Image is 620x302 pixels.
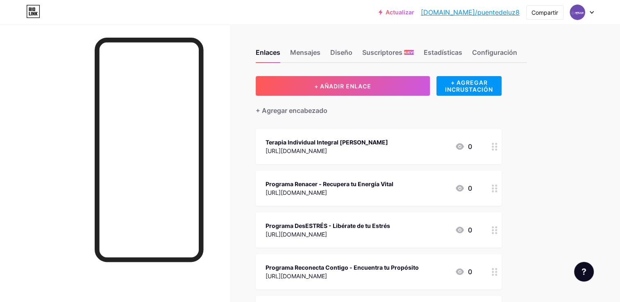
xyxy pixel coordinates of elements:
div: + Agregar encabezado [256,106,327,115]
div: Terapia Individual Integral [PERSON_NAME] [266,138,388,146]
span: + AÑADIR ENLACE [314,83,371,90]
font: 0 [468,267,472,277]
div: Diseño [330,47,352,62]
font: Suscriptores [362,47,402,57]
div: + AGREGAR INCRUSTACIÓN [436,76,502,96]
div: Programa Renacer - Recupera tu Energía Vital [266,180,393,188]
div: Programa Reconecta Contigo - Encuentra tu Propósito [266,263,419,272]
div: Compartir [531,8,558,17]
img: puentedeluz8 [570,5,585,20]
div: [URL][DOMAIN_NAME] [266,230,390,239]
button: + AÑADIR ENLACE [256,76,430,96]
span: NUEVO [403,50,415,55]
font: 0 [468,183,472,193]
div: [URL][DOMAIN_NAME] [266,188,393,197]
div: Mensajes [290,47,320,62]
div: [URL][DOMAIN_NAME] [266,272,419,280]
div: [URL][DOMAIN_NAME] [266,146,388,155]
font: Actualizar [386,9,414,16]
font: 0 [468,225,472,235]
a: [DOMAIN_NAME]/puentedeluz8 [421,7,520,17]
div: Enlaces [256,47,280,62]
div: Programa DesESTRÉS - Libérate de tu Estrés [266,221,390,230]
font: 0 [468,142,472,151]
div: Configuración [472,47,517,62]
div: Estadísticas [424,47,462,62]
